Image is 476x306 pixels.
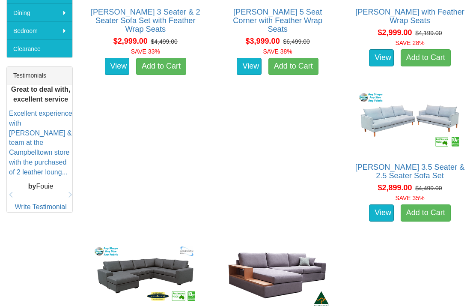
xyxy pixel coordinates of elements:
p: Fouie [9,182,72,192]
div: Testimonials [7,67,72,84]
a: View [369,204,394,222]
span: $2,999.00 [113,37,148,45]
del: $6,499.00 [283,38,309,45]
span: $3,999.00 [246,37,280,45]
del: $4,199.00 [415,30,442,36]
a: Add to Cart [401,204,451,222]
a: Add to Cart [136,58,186,75]
del: $4,499.00 [151,38,178,45]
font: SAVE 28% [395,39,424,46]
font: SAVE 33% [131,48,160,55]
span: $2,999.00 [378,28,412,37]
b: Great to deal with, excellent service [11,86,71,103]
a: Clearance [7,39,72,57]
a: Excellent experience with [PERSON_NAME] & team at the Campbelltown store with the purchased of 2 ... [9,110,72,176]
img: Marley 3.5 Seater & 2.5 Seater Sofa Set [355,87,465,154]
a: [PERSON_NAME] 3.5 Seater & 2.5 Seater Sofa Set [355,163,465,180]
a: Add to Cart [401,49,451,66]
span: $2,899.00 [378,183,412,192]
a: View [105,58,130,75]
a: Dining [7,3,72,21]
a: Write Testimonial [15,203,67,210]
del: $4,499.00 [415,185,442,192]
a: [PERSON_NAME] 5 Seat Corner with Feather Wrap Seats [233,8,322,33]
a: View [237,58,262,75]
b: by [28,183,36,190]
a: Bedroom [7,21,72,39]
font: SAVE 35% [395,195,424,201]
font: SAVE 38% [263,48,292,55]
a: Add to Cart [268,58,318,75]
a: View [369,49,394,66]
a: [PERSON_NAME] 3 Seater & 2 Seater Sofa Set with Feather Wrap Seats [91,8,200,33]
a: [PERSON_NAME] with Feather Wrap Seats [355,8,464,25]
